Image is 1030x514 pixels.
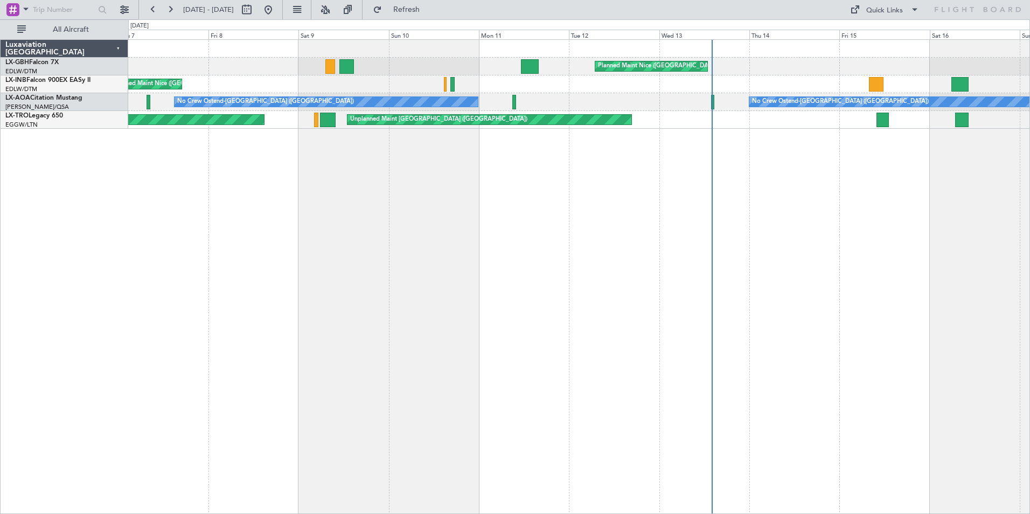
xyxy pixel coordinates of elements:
[183,5,234,15] span: [DATE] - [DATE]
[130,22,149,31] div: [DATE]
[930,30,1020,39] div: Sat 16
[5,67,37,75] a: EDLW/DTM
[479,30,569,39] div: Mon 11
[5,95,82,101] a: LX-AOACitation Mustang
[5,113,63,119] a: LX-TROLegacy 650
[368,1,433,18] button: Refresh
[5,121,38,129] a: EGGW/LTN
[5,59,29,66] span: LX-GBH
[598,58,718,74] div: Planned Maint Nice ([GEOGRAPHIC_DATA])
[752,94,929,110] div: No Crew Ostend-[GEOGRAPHIC_DATA] ([GEOGRAPHIC_DATA])
[845,1,924,18] button: Quick Links
[749,30,839,39] div: Thu 14
[298,30,388,39] div: Sat 9
[12,21,117,38] button: All Aircraft
[5,77,91,84] a: LX-INBFalcon 900EX EASy II
[28,26,114,33] span: All Aircraft
[208,30,298,39] div: Fri 8
[5,113,29,119] span: LX-TRO
[5,103,69,111] a: [PERSON_NAME]/QSA
[839,30,929,39] div: Fri 15
[118,30,208,39] div: Thu 7
[5,95,30,101] span: LX-AOA
[177,94,354,110] div: No Crew Ostend-[GEOGRAPHIC_DATA] ([GEOGRAPHIC_DATA])
[106,76,234,92] div: Unplanned Maint Nice ([GEOGRAPHIC_DATA])
[5,59,59,66] a: LX-GBHFalcon 7X
[33,2,95,18] input: Trip Number
[5,85,37,93] a: EDLW/DTM
[5,77,26,84] span: LX-INB
[384,6,429,13] span: Refresh
[350,112,527,128] div: Unplanned Maint [GEOGRAPHIC_DATA] ([GEOGRAPHIC_DATA])
[659,30,749,39] div: Wed 13
[389,30,479,39] div: Sun 10
[569,30,659,39] div: Tue 12
[866,5,903,16] div: Quick Links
